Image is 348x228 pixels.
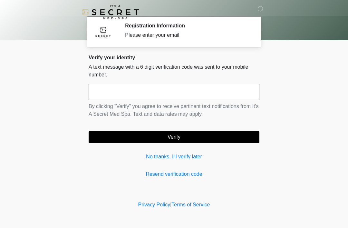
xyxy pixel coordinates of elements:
[125,31,250,39] div: Please enter your email
[138,202,170,207] a: Privacy Policy
[89,170,259,178] a: Resend verification code
[171,202,210,207] a: Terms of Service
[125,23,250,29] h2: Registration Information
[89,153,259,161] a: No thanks, I'll verify later
[170,202,171,207] a: |
[89,55,259,61] h2: Verify your identity
[89,103,259,118] p: By clicking "Verify" you agree to receive pertinent text notifications from It's A Secret Med Spa...
[89,131,259,143] button: Verify
[89,63,259,79] p: A text message with a 6 digit verification code was sent to your mobile number.
[82,5,139,19] img: It's A Secret Med Spa Logo
[93,23,113,42] img: Agent Avatar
